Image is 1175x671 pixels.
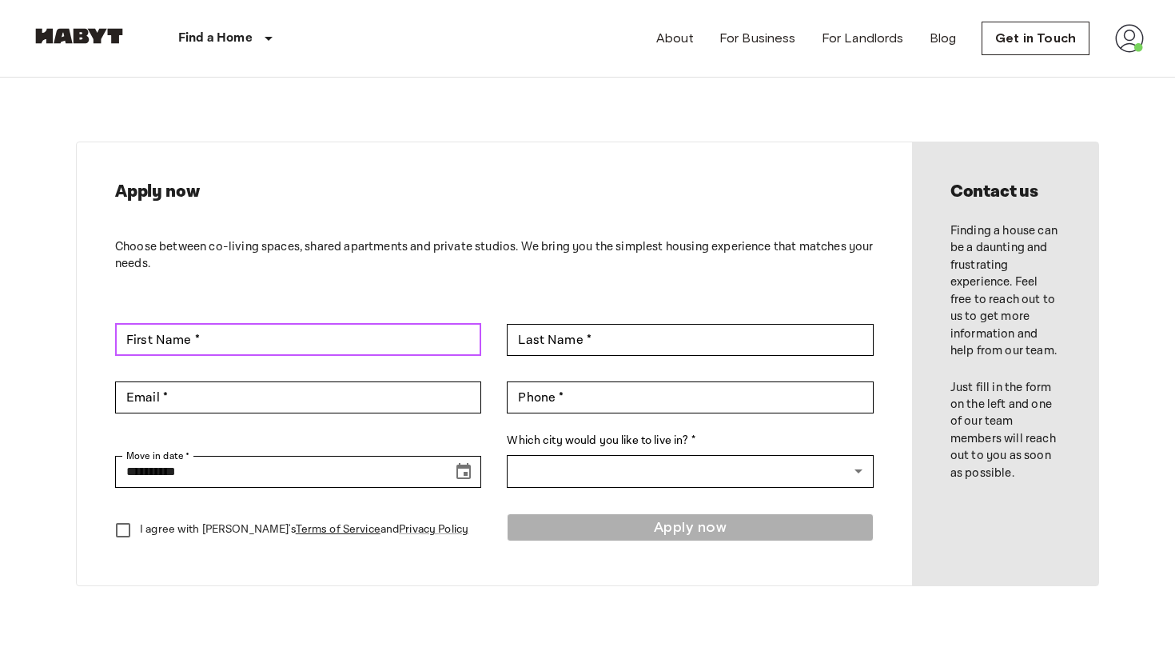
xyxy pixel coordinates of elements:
a: For Business [719,29,796,48]
h2: Apply now [115,181,874,203]
label: Move in date [126,449,190,463]
p: Just fill in the form on the left and one of our team members will reach out to you as soon as po... [950,379,1060,482]
p: I agree with [PERSON_NAME]'s and [140,521,468,538]
img: Habyt [31,28,127,44]
button: Choose date, selected date is Oct 16, 2025 [448,456,480,488]
label: Which city would you like to live in? * [507,433,873,449]
a: Blog [930,29,957,48]
a: For Landlords [822,29,904,48]
img: avatar [1115,24,1144,53]
a: Terms of Service [296,522,380,537]
a: Get in Touch [982,22,1089,55]
a: Privacy Policy [399,522,468,537]
p: Choose between co-living spaces, shared apartments and private studios. We bring you the simplest... [115,238,874,273]
p: Find a Home [178,29,253,48]
a: About [656,29,694,48]
h2: Contact us [950,181,1060,203]
p: Finding a house can be a daunting and frustrating experience. Feel free to reach out to us to get... [950,222,1060,360]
